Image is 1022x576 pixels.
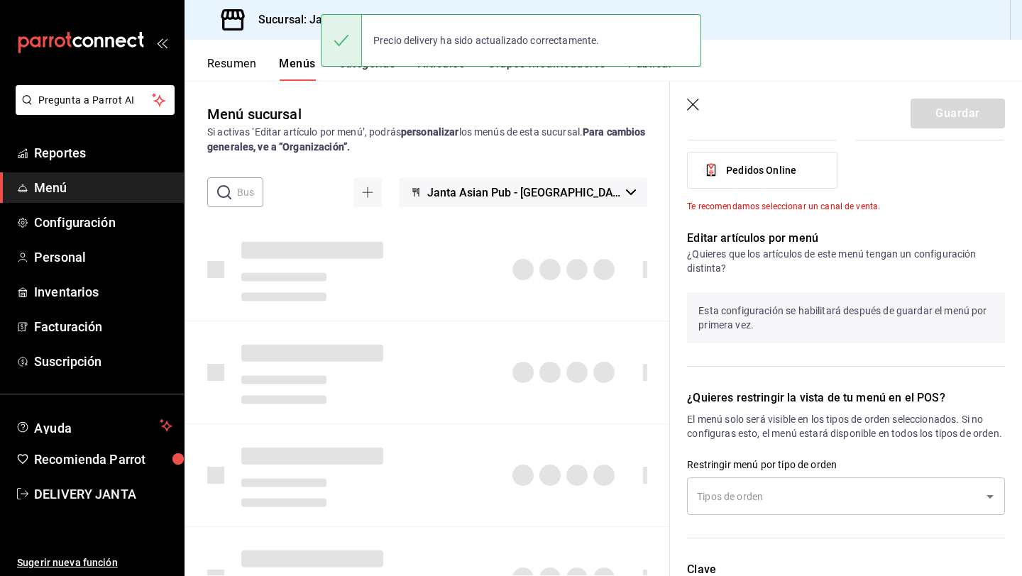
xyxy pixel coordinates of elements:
[687,389,1005,406] p: ¿Quieres restringir la vista de tu menú en el POS?
[34,248,172,267] span: Personal
[17,555,172,570] span: Sugerir nueva función
[207,125,647,155] div: Si activas ‘Editar artículo por menú’, podrás los menús de esta sucursal.
[980,487,1000,506] button: Open
[687,292,1005,343] p: Esta configuración se habilitará después de guardar el menú por primera vez.
[427,186,620,199] span: Janta Asian Pub - [GEOGRAPHIC_DATA]
[16,85,175,115] button: Pregunta a Parrot AI
[247,11,517,28] h3: Sucursal: Janta Asian Pub ([GEOGRAPHIC_DATA])
[693,484,977,509] input: Tipos de orden
[687,458,1005,472] p: Restringir menú por tipo de orden
[34,282,172,301] span: Inventarios
[726,163,796,178] span: Pedidos Online
[207,57,1022,81] div: navigation tabs
[687,230,1005,247] p: Editar artículos por menú
[687,412,1005,441] p: El menú solo será visible en los tipos de orden seleccionados. Si no configuras esto, el menú est...
[687,200,1005,213] div: Te recomendamos seleccionar un canal de venta.
[34,213,172,232] span: Configuración
[34,484,172,504] span: DELIVERY JANTA
[279,57,315,81] button: Menús
[38,93,153,108] span: Pregunta a Parrot AI
[34,143,172,162] span: Reportes
[362,25,611,56] div: Precio delivery ha sido actualizado correctamente.
[34,352,172,371] span: Suscripción
[207,57,256,81] button: Resumen
[34,178,172,197] span: Menú
[34,317,172,336] span: Facturación
[399,177,647,207] button: Janta Asian Pub - [GEOGRAPHIC_DATA]
[34,417,154,434] span: Ayuda
[237,178,263,206] input: Buscar menú
[207,104,302,125] div: Menú sucursal
[10,103,175,118] a: Pregunta a Parrot AI
[34,450,172,469] span: Recomienda Parrot
[687,247,1005,275] p: ¿Quieres que los artículos de este menú tengan un configuración distinta?
[401,126,459,138] strong: personalizar
[156,37,167,48] button: open_drawer_menu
